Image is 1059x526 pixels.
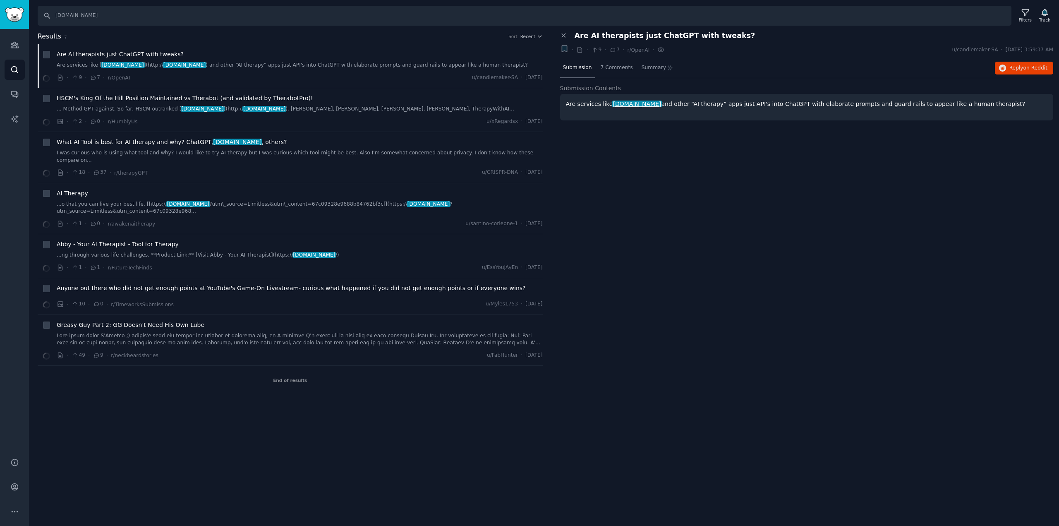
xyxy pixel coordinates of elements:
button: Replyon Reddit [995,62,1053,75]
span: u/EssYouJAyEn [482,264,518,271]
span: r/HumblyUs [108,119,137,125]
span: [DATE] [525,220,542,228]
span: r/therapyGPT [114,170,148,176]
span: [DOMAIN_NAME] [101,62,145,68]
span: Summary [642,64,666,72]
a: I was curious who is using what tool and why? I would like to try AI therapy but I was curious wh... [57,149,543,164]
span: · [85,73,86,82]
span: · [103,263,105,272]
span: 9 [591,46,601,54]
a: AI Therapy [57,189,88,198]
span: u/xRegardsx [486,118,518,125]
span: · [604,46,606,54]
span: · [67,219,69,228]
span: u/CRISPR-DNA [482,169,518,176]
span: 7 Comments [601,64,633,72]
span: · [85,117,86,126]
span: [DATE] [525,118,542,125]
p: Are services like and other “AI therapy” apps just API's into ChatGPT with elaborate prompts and ... [566,100,1048,108]
button: Recent [520,34,543,39]
span: r/OpenAI [108,75,130,81]
span: · [88,168,90,177]
div: Filters [1019,17,1032,23]
span: · [586,46,588,54]
a: ...o that you can live your best life. [https://[DOMAIN_NAME]?utm\_source=Limitless&utm\_content=... [57,201,543,215]
span: · [67,168,69,177]
span: 1 [72,220,82,228]
span: · [106,351,108,360]
span: [DATE] 3:59:37 AM [1006,46,1053,54]
a: HSCM's King Of the Hill Position Maintained vs Therabot (and validated by TherabotPro)! [57,94,313,103]
span: · [1001,46,1003,54]
span: [DOMAIN_NAME] [242,106,286,112]
div: Track [1039,17,1050,23]
a: Abby - Your AI Therapist - Tool for Therapy [57,240,179,249]
span: · [572,46,573,54]
span: · [106,300,108,309]
span: Recent [520,34,535,39]
span: [DOMAIN_NAME] [163,62,206,68]
span: Results [38,31,61,42]
span: 0 [90,118,100,125]
span: · [521,74,522,82]
span: 1 [90,264,100,271]
span: u/FabHunter [487,352,518,359]
span: [DOMAIN_NAME] [292,252,336,258]
span: · [88,351,90,360]
span: What AI Tool is best for AI therapy and why? ChatGPT, , others? [57,138,287,147]
span: 10 [72,300,85,308]
span: u/candlemaker-SA [472,74,518,82]
span: u/candlemaker-SA [952,46,998,54]
a: ... Method GPT against. So far, HSCM outranked [[DOMAIN_NAME]](http://[DOMAIN_NAME]), [PERSON_NAM... [57,106,543,113]
span: 9 [72,74,82,82]
span: 2 [72,118,82,125]
span: r/FutureTechFinds [108,265,152,271]
span: u/Myles1753 [486,300,518,308]
span: · [521,169,522,176]
span: 0 [93,300,103,308]
span: r/awakenaitherapy [108,221,155,227]
span: · [103,73,105,82]
span: [DOMAIN_NAME] [213,139,262,145]
span: · [521,220,522,228]
a: Anyone out there who did not get enough points at YouTube's Game-On Livestream- curious what happ... [57,284,526,293]
span: · [67,300,69,309]
span: u/santino-corleone-1 [465,220,518,228]
span: · [67,73,69,82]
span: [DOMAIN_NAME] [407,201,450,207]
span: [DATE] [525,264,542,271]
span: [DOMAIN_NAME] [166,201,210,207]
span: [DATE] [525,74,542,82]
a: Greasy Guy Part 2: GG Doesn't Need His Own Lube [57,321,204,329]
input: Search Keyword [38,6,1011,26]
span: 7 [90,74,100,82]
span: · [521,300,522,308]
span: 49 [72,352,85,359]
span: 0 [90,220,100,228]
span: · [67,117,69,126]
span: Submission [563,64,592,72]
span: · [85,263,86,272]
span: Submission Contents [560,84,621,93]
span: 37 [93,169,107,176]
span: · [110,168,111,177]
span: · [88,300,90,309]
span: on Reddit [1023,65,1047,71]
span: · [623,46,624,54]
img: GummySearch logo [5,7,24,22]
span: 7 [64,35,67,40]
div: End of results [38,366,543,395]
span: · [652,46,654,54]
button: Track [1036,7,1053,24]
span: [DATE] [525,169,542,176]
a: ...ng through various life challenges. **Product Link:** [Visit Abby - Your AI Therapist](https:/... [57,252,543,259]
span: Are AI therapists just ChatGPT with tweaks? [575,31,755,40]
span: 9 [93,352,103,359]
a: What AI Tool is best for AI therapy and why? ChatGPT,[DOMAIN_NAME], others? [57,138,287,147]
